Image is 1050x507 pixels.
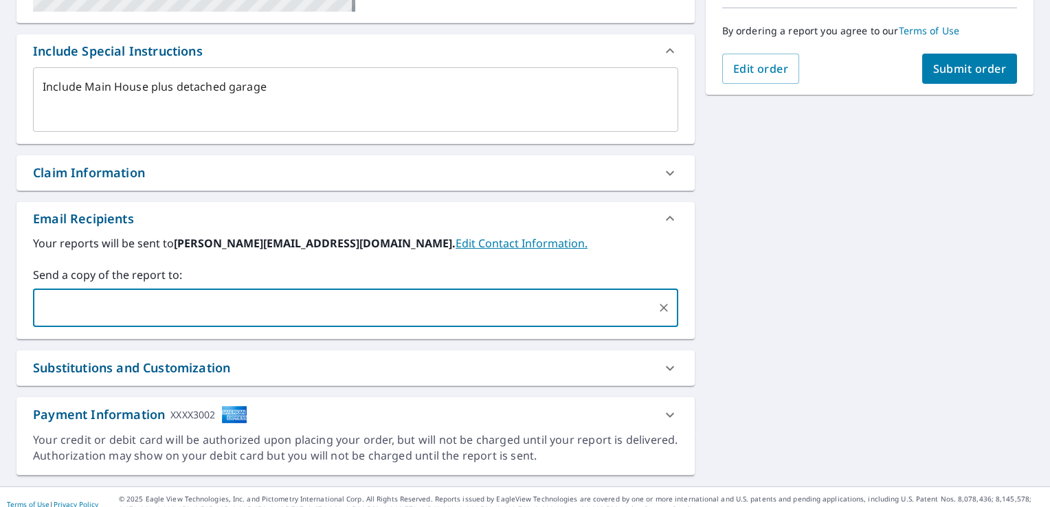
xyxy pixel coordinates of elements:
[16,34,695,67] div: Include Special Instructions
[33,164,145,182] div: Claim Information
[33,267,678,283] label: Send a copy of the report to:
[221,405,247,424] img: cardImage
[16,155,695,190] div: Claim Information
[899,24,960,37] a: Terms of Use
[722,25,1017,37] p: By ordering a report you agree to our
[43,80,669,120] textarea: Include Main House plus detached garage
[654,298,673,317] button: Clear
[33,359,230,377] div: Substitutions and Customization
[33,432,678,464] div: Your credit or debit card will be authorized upon placing your order, but will not be charged unt...
[170,405,215,424] div: XXXX3002
[33,235,678,251] label: Your reports will be sent to
[733,61,789,76] span: Edit order
[33,405,247,424] div: Payment Information
[922,54,1018,84] button: Submit order
[16,202,695,235] div: Email Recipients
[933,61,1007,76] span: Submit order
[16,350,695,385] div: Substitutions and Customization
[174,236,456,251] b: [PERSON_NAME][EMAIL_ADDRESS][DOMAIN_NAME].
[33,210,134,228] div: Email Recipients
[722,54,800,84] button: Edit order
[16,397,695,432] div: Payment InformationXXXX3002cardImage
[456,236,588,251] a: EditContactInfo
[33,42,203,60] div: Include Special Instructions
